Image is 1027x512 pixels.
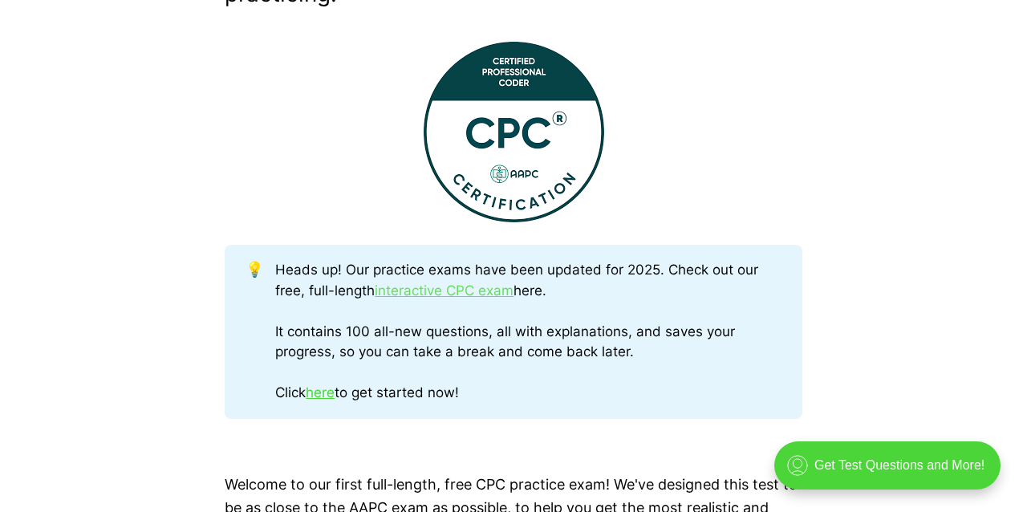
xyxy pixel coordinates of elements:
[761,433,1027,512] iframe: portal-trigger
[424,42,604,222] img: This Certified Professional Coder (CPC) Practice Exam contains 100 full-length test questions!
[246,260,276,404] div: 💡
[375,282,513,299] a: interactive CPC exam
[275,260,781,404] div: Heads up! Our practice exams have been updated for 2025. Check out our free, full-length here. It...
[306,384,335,400] a: here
